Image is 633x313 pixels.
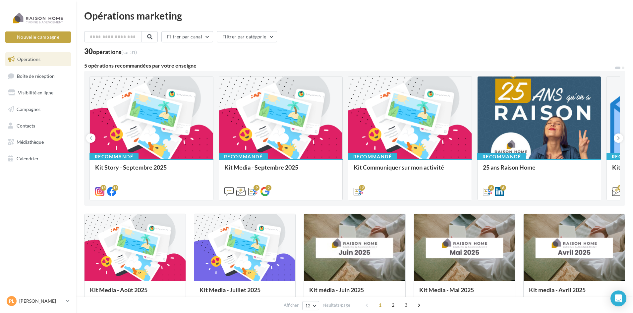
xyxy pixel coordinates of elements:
span: Afficher [284,302,299,308]
div: Recommandé [219,153,268,160]
div: 30 [84,48,137,55]
div: Kit Media - Juillet 2025 [200,287,290,300]
div: 6 [500,185,506,191]
div: Kit Story - Septembre 2025 [95,164,208,177]
div: 15 [112,185,118,191]
a: Médiathèque [4,135,72,149]
a: Campagnes [4,102,72,116]
span: 1 [375,300,385,310]
div: opérations [93,49,137,55]
span: 12 [305,303,311,308]
a: Contacts [4,119,72,133]
span: Boîte de réception [17,73,55,78]
div: Kit Communiquer sur mon activité [354,164,466,177]
div: 5 opérations recommandées par votre enseigne [84,63,614,68]
div: Opérations marketing [84,11,625,21]
div: 9 [254,185,259,191]
span: 2 [388,300,398,310]
div: 25 ans Raison Home [483,164,596,177]
a: Boîte de réception [4,69,72,83]
div: Kit media - Avril 2025 [529,287,619,300]
span: Visibilité en ligne [18,90,53,95]
div: 15 [100,185,106,191]
span: Opérations [17,56,40,62]
a: Visibilité en ligne [4,86,72,100]
div: 12 [617,185,623,191]
div: Kit Media - Mai 2025 [419,287,510,300]
span: 3 [401,300,411,310]
span: Médiathèque [17,139,44,145]
div: Kit Media - Septembre 2025 [224,164,337,177]
button: 12 [302,301,319,310]
p: [PERSON_NAME] [19,298,63,304]
span: PL [9,298,14,304]
a: Calendrier [4,152,72,166]
div: Open Intercom Messenger [610,290,626,306]
div: Kit média - Juin 2025 [309,287,400,300]
span: résultats/page [323,302,350,308]
span: Contacts [17,123,35,128]
span: Calendrier [17,156,39,161]
div: 2 [265,185,271,191]
div: Recommandé [477,153,526,160]
span: Campagnes [17,106,40,112]
div: 12 [359,185,365,191]
button: Filtrer par canal [161,31,213,42]
a: PL [PERSON_NAME] [5,295,71,307]
span: (sur 31) [121,49,137,55]
div: 6 [488,185,494,191]
div: Recommandé [89,153,139,160]
button: Filtrer par catégorie [217,31,277,42]
div: Kit Media - Août 2025 [90,287,180,300]
a: Opérations [4,52,72,66]
div: Recommandé [348,153,397,160]
button: Nouvelle campagne [5,31,71,43]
